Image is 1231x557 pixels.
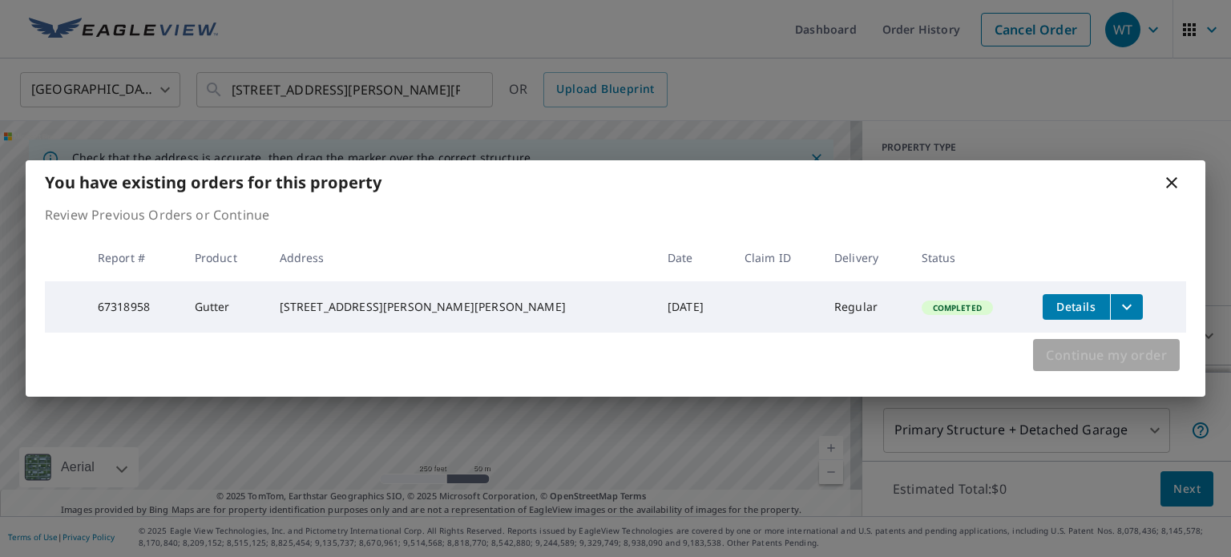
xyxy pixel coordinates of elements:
[85,234,182,281] th: Report #
[655,234,732,281] th: Date
[267,234,655,281] th: Address
[923,302,991,313] span: Completed
[45,172,381,193] b: You have existing orders for this property
[45,205,1186,224] p: Review Previous Orders or Continue
[821,234,909,281] th: Delivery
[732,234,821,281] th: Claim ID
[280,299,642,315] div: [STREET_ADDRESS][PERSON_NAME][PERSON_NAME]
[1046,344,1167,366] span: Continue my order
[182,234,267,281] th: Product
[182,281,267,333] td: Gutter
[821,281,909,333] td: Regular
[1043,294,1110,320] button: detailsBtn-67318958
[85,281,182,333] td: 67318958
[909,234,1030,281] th: Status
[1110,294,1143,320] button: filesDropdownBtn-67318958
[655,281,732,333] td: [DATE]
[1033,339,1180,371] button: Continue my order
[1052,299,1100,314] span: Details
